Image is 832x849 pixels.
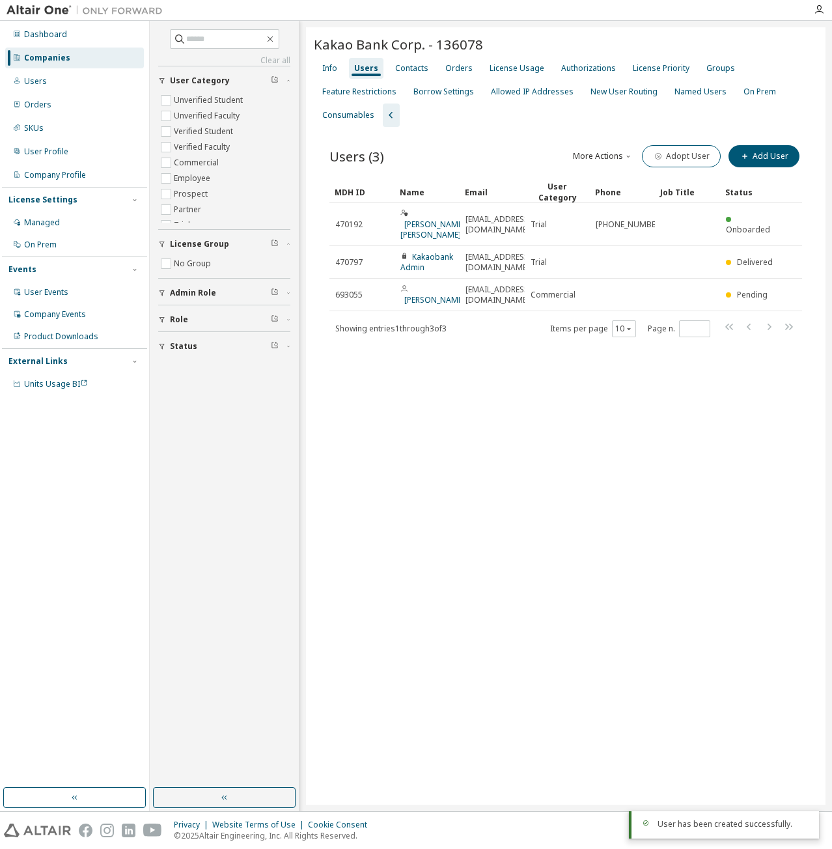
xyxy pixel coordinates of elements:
span: Users (3) [329,147,384,165]
label: Commercial [174,155,221,171]
span: Clear filter [271,288,279,298]
span: Trial [531,257,547,268]
div: Feature Restrictions [322,87,396,97]
button: Admin Role [158,279,290,307]
div: Dashboard [24,29,67,40]
label: Unverified Student [174,92,245,108]
span: Delivered [737,257,773,268]
span: Page n. [648,320,710,337]
div: Named Users [674,87,727,97]
span: Commercial [531,290,575,300]
span: 470192 [335,219,363,230]
label: Employee [174,171,213,186]
div: New User Routing [590,87,658,97]
div: MDH ID [335,182,389,202]
a: [PERSON_NAME] [404,294,465,305]
label: Partner [174,202,204,217]
div: License Priority [633,63,689,74]
span: [EMAIL_ADDRESS][DOMAIN_NAME] [465,214,531,235]
span: Kakao Bank Corp. - 136078 [314,35,483,53]
button: Role [158,305,290,334]
div: Name [400,182,454,202]
button: License Group [158,230,290,258]
button: Add User [728,145,799,167]
span: Role [170,314,188,325]
span: [EMAIL_ADDRESS][DOMAIN_NAME] [465,252,531,273]
div: User Category [530,181,585,203]
div: Info [322,63,337,74]
div: On Prem [743,87,776,97]
div: Orders [24,100,51,110]
div: On Prem [24,240,57,250]
span: User Category [170,76,230,86]
span: 470797 [335,257,363,268]
span: 693055 [335,290,363,300]
span: Clear filter [271,341,279,352]
div: Authorizations [561,63,616,74]
div: User has been created successfully. [658,819,809,829]
div: Companies [24,53,70,63]
span: [EMAIL_ADDRESS][DOMAIN_NAME] [465,285,531,305]
p: © 2025 Altair Engineering, Inc. All Rights Reserved. [174,830,375,841]
div: License Usage [490,63,544,74]
div: User Events [24,287,68,298]
span: Clear filter [271,76,279,86]
div: Product Downloads [24,331,98,342]
span: Onboarded [726,224,770,235]
a: Kakaobank Admin [400,251,453,273]
button: Adopt User [642,145,721,167]
img: instagram.svg [100,824,114,837]
span: Items per page [550,320,636,337]
div: Website Terms of Use [212,820,308,830]
span: License Group [170,239,229,249]
div: External Links [8,356,68,367]
div: User Profile [24,146,68,157]
div: Events [8,264,36,275]
div: Borrow Settings [413,87,474,97]
div: Company Events [24,309,86,320]
img: altair_logo.svg [4,824,71,837]
div: Cookie Consent [308,820,375,830]
div: License Settings [8,195,77,205]
button: More Actions [572,145,634,167]
div: Groups [706,63,735,74]
label: Verified Student [174,124,236,139]
div: Managed [24,217,60,228]
span: Admin Role [170,288,216,298]
div: Job Title [660,182,715,202]
img: linkedin.svg [122,824,135,837]
img: facebook.svg [79,824,92,837]
div: Contacts [395,63,428,74]
div: SKUs [24,123,44,133]
label: Trial [174,217,193,233]
img: Altair One [7,4,169,17]
label: Unverified Faculty [174,108,242,124]
label: Prospect [174,186,210,202]
button: 10 [615,324,633,334]
div: Status [725,182,780,202]
div: Company Profile [24,170,86,180]
a: Clear all [158,55,290,66]
div: Users [354,63,378,74]
div: Privacy [174,820,212,830]
span: Pending [737,289,768,300]
div: Orders [445,63,473,74]
button: Status [158,332,290,361]
div: Email [465,182,520,202]
button: User Category [158,66,290,95]
img: youtube.svg [143,824,162,837]
a: [PERSON_NAME] [PERSON_NAME] [400,219,465,240]
span: [PHONE_NUMBER] [596,219,663,230]
span: Showing entries 1 through 3 of 3 [335,323,447,334]
span: Units Usage BI [24,378,88,389]
div: Users [24,76,47,87]
label: Verified Faculty [174,139,232,155]
span: Clear filter [271,314,279,325]
span: Trial [531,219,547,230]
div: Allowed IP Addresses [491,87,574,97]
span: Clear filter [271,239,279,249]
div: Consumables [322,110,374,120]
div: Phone [595,182,650,202]
span: Status [170,341,197,352]
label: No Group [174,256,214,271]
